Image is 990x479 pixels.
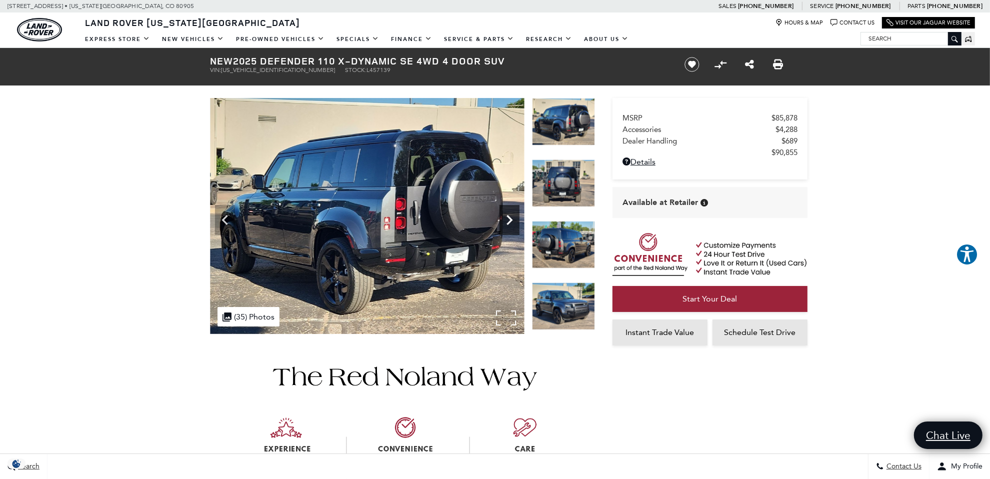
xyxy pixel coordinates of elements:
a: Visit Our Jaguar Website [886,19,970,26]
button: Save vehicle [681,56,703,72]
a: Pre-Owned Vehicles [230,30,330,48]
span: VIN: [210,66,221,73]
span: L457139 [366,66,390,73]
section: Click to Open Cookie Consent Modal [5,458,28,469]
aside: Accessibility Help Desk [956,243,978,267]
span: Accessories [622,125,775,134]
span: $4,288 [775,125,797,134]
span: $85,878 [771,113,797,122]
a: Details [622,157,797,166]
a: New Vehicles [156,30,230,48]
span: [US_VEHICLE_IDENTIFICATION_NUMBER] [221,66,335,73]
a: Research [520,30,578,48]
a: Start Your Deal [612,286,807,312]
div: Previous [215,205,235,235]
input: Search [861,32,961,44]
span: Start Your Deal [683,294,737,303]
div: Vehicle is in stock and ready for immediate delivery. Due to demand, availability is subject to c... [700,199,708,206]
span: $689 [781,136,797,145]
a: Share this New 2025 Defender 110 X-Dynamic SE 4WD 4 Door SUV [745,58,754,70]
a: About Us [578,30,634,48]
a: Schedule Test Drive [712,319,807,345]
a: Chat Live [914,421,982,449]
span: Parts [907,2,925,9]
a: Service & Parts [438,30,520,48]
a: EXPRESS STORE [79,30,156,48]
span: Instant Trade Value [626,327,694,337]
span: Sales [718,2,736,9]
span: Available at Retailer [622,197,698,208]
img: New 2025 Carpathian Grey Land Rover X-Dynamic SE image 14 [532,282,595,330]
a: MSRP $85,878 [622,113,797,122]
div: Next [499,205,519,235]
img: New 2025 Carpathian Grey Land Rover X-Dynamic SE image 13 [532,221,595,268]
a: [PHONE_NUMBER] [927,2,982,10]
a: [STREET_ADDRESS] • [US_STATE][GEOGRAPHIC_DATA], CO 80905 [7,2,194,9]
span: Service [810,2,833,9]
img: New 2025 Carpathian Grey Land Rover X-Dynamic SE image 12 [532,159,595,207]
a: Land Rover [US_STATE][GEOGRAPHIC_DATA] [79,16,306,28]
a: Finance [385,30,438,48]
button: Explore your accessibility options [956,243,978,265]
img: New 2025 Carpathian Grey Land Rover X-Dynamic SE image 11 [210,98,524,334]
div: (35) Photos [217,307,279,326]
img: New 2025 Carpathian Grey Land Rover X-Dynamic SE image 11 [532,98,595,145]
a: Dealer Handling $689 [622,136,797,145]
button: Open user profile menu [929,454,990,479]
span: Chat Live [921,428,975,442]
img: Land Rover [17,18,62,41]
span: $90,855 [771,148,797,157]
a: $90,855 [622,148,797,157]
a: Specials [330,30,385,48]
a: [PHONE_NUMBER] [835,2,891,10]
a: Print this New 2025 Defender 110 X-Dynamic SE 4WD 4 Door SUV [773,58,783,70]
img: Opt-Out Icon [5,458,28,469]
h1: 2025 Defender 110 X-Dynamic SE 4WD 4 Door SUV [210,55,667,66]
span: My Profile [947,462,982,471]
span: Land Rover [US_STATE][GEOGRAPHIC_DATA] [85,16,300,28]
nav: Main Navigation [79,30,634,48]
span: MSRP [622,113,771,122]
a: [PHONE_NUMBER] [738,2,793,10]
a: land-rover [17,18,62,41]
a: Instant Trade Value [612,319,707,345]
span: Schedule Test Drive [724,327,796,337]
span: Contact Us [884,462,921,471]
a: Hours & Map [775,19,823,26]
button: Compare Vehicle [713,57,728,72]
a: Contact Us [830,19,874,26]
span: Dealer Handling [622,136,781,145]
a: Accessories $4,288 [622,125,797,134]
strong: New [210,54,233,67]
span: Stock: [345,66,366,73]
